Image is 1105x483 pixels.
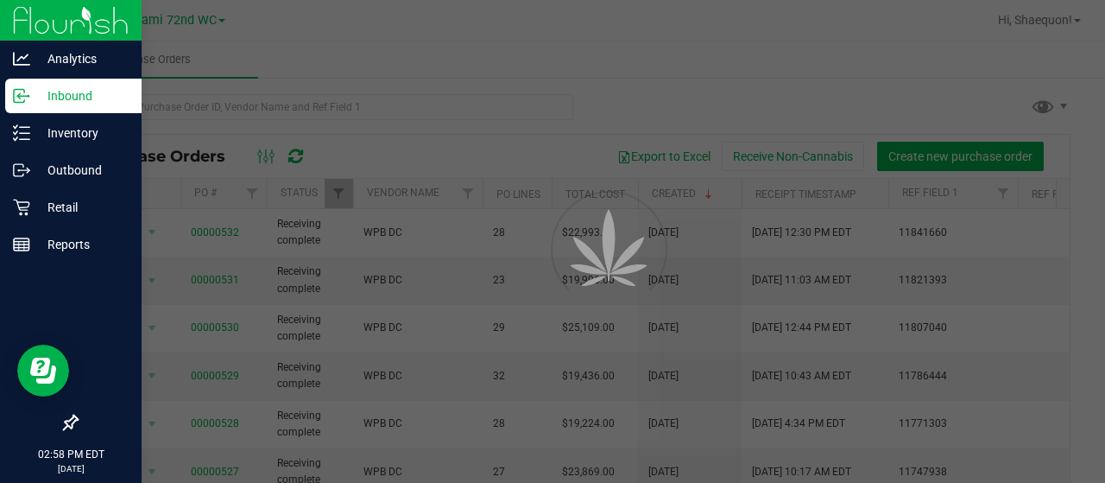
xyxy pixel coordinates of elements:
inline-svg: Retail [13,199,30,216]
p: 02:58 PM EDT [8,447,134,462]
inline-svg: Inbound [13,87,30,105]
iframe: Resource center [17,345,69,397]
inline-svg: Outbound [13,162,30,179]
p: [DATE] [8,462,134,475]
inline-svg: Reports [13,236,30,253]
p: Reports [30,234,134,255]
p: Analytics [30,48,134,69]
inline-svg: Inventory [13,124,30,142]
p: Retail [30,197,134,218]
inline-svg: Analytics [13,50,30,67]
p: Inventory [30,123,134,143]
p: Inbound [30,86,134,106]
p: Outbound [30,160,134,181]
